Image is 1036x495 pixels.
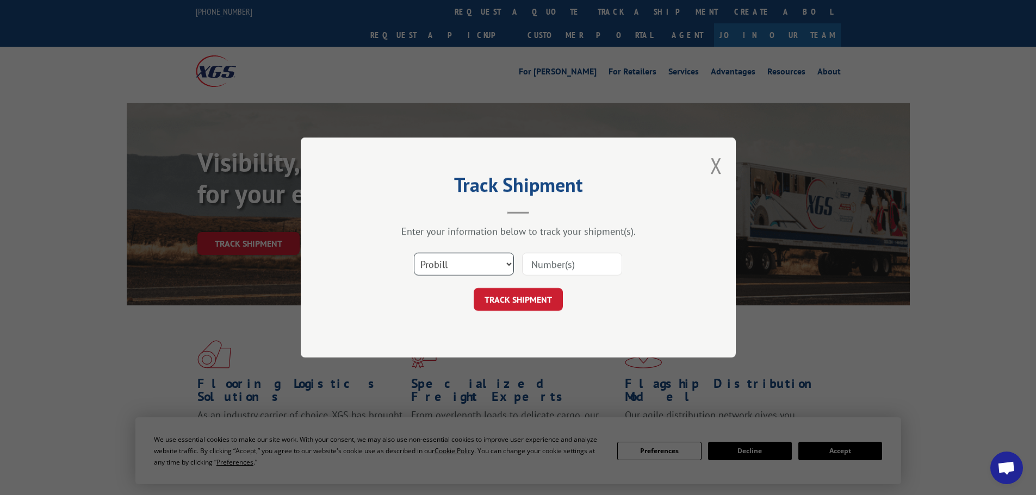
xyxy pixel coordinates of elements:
[710,151,722,180] button: Close modal
[355,225,681,237] div: Enter your information below to track your shipment(s).
[522,253,622,275] input: Number(s)
[990,452,1023,484] div: Open chat
[474,288,563,311] button: TRACK SHIPMENT
[355,177,681,198] h2: Track Shipment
